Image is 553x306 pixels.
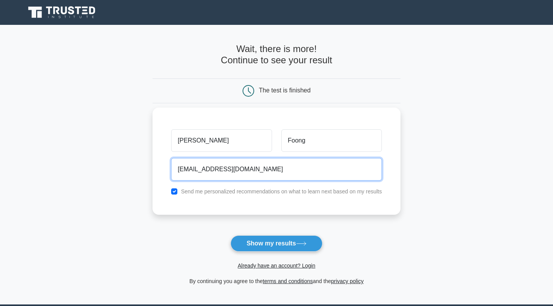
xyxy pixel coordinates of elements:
label: Send me personalized recommendations on what to learn next based on my results [181,188,382,195]
div: The test is finished [259,87,310,94]
a: Already have an account? Login [237,263,315,269]
input: Last name [281,129,382,152]
a: privacy policy [331,278,364,284]
div: By continuing you agree to the and the [148,276,405,286]
button: Show my results [231,235,322,252]
h4: Wait, there is more! Continue to see your result [153,43,400,66]
input: First name [171,129,272,152]
a: terms and conditions [263,278,313,284]
input: Email [171,158,382,181]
